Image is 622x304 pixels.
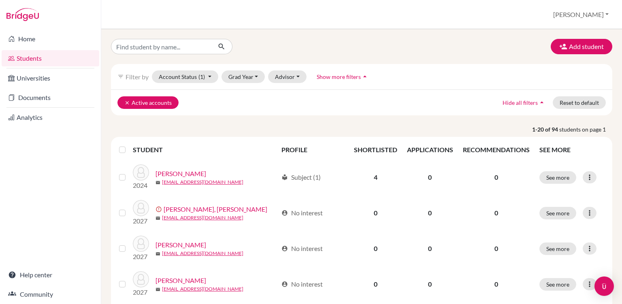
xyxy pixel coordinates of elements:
[310,70,376,83] button: Show more filtersarrow_drop_up
[402,159,458,195] td: 0
[402,140,458,159] th: APPLICATIONS
[281,174,288,181] span: local_library
[155,206,164,213] span: error_outline
[133,236,149,252] img: Afiuni, Alberto
[2,286,99,302] a: Community
[281,172,321,182] div: Subject (1)
[361,72,369,81] i: arrow_drop_up
[133,181,149,190] p: 2024
[550,7,612,22] button: [PERSON_NAME]
[162,214,243,221] a: [EMAIL_ADDRESS][DOMAIN_NAME]
[6,8,39,21] img: Bridge-U
[162,179,243,186] a: [EMAIL_ADDRESS][DOMAIN_NAME]
[133,164,149,181] img: Abdallah, Ana
[535,140,609,159] th: SEE MORE
[463,172,530,182] p: 0
[155,216,160,221] span: mail
[2,70,99,86] a: Universities
[162,250,243,257] a: [EMAIL_ADDRESS][DOMAIN_NAME]
[155,276,206,285] a: [PERSON_NAME]
[117,73,124,80] i: filter_list
[463,244,530,253] p: 0
[124,100,130,106] i: clear
[402,231,458,266] td: 0
[111,39,211,54] input: Find student by name...
[349,231,402,266] td: 0
[222,70,265,83] button: Grad Year
[551,39,612,54] button: Add student
[463,279,530,289] p: 0
[126,73,149,81] span: Filter by
[281,244,323,253] div: No interest
[133,271,149,287] img: Afiuni, Andres
[281,279,323,289] div: No interest
[349,140,402,159] th: SHORTLISTED
[402,266,458,302] td: 0
[503,99,538,106] span: Hide all filters
[152,70,218,83] button: Account Status(1)
[162,285,243,293] a: [EMAIL_ADDRESS][DOMAIN_NAME]
[155,180,160,185] span: mail
[281,245,288,252] span: account_circle
[2,31,99,47] a: Home
[133,287,149,297] p: 2027
[281,210,288,216] span: account_circle
[155,251,160,256] span: mail
[349,266,402,302] td: 0
[133,140,277,159] th: STUDENT
[539,242,576,255] button: See more
[539,171,576,184] button: See more
[281,208,323,218] div: No interest
[117,96,179,109] button: clearActive accounts
[539,207,576,219] button: See more
[559,125,612,134] span: students on page 1
[463,208,530,218] p: 0
[553,96,606,109] button: Reset to default
[133,252,149,261] p: 2027
[2,109,99,125] a: Analytics
[317,73,361,80] span: Show more filters
[349,159,402,195] td: 4
[532,125,559,134] strong: 1-20 of 94
[281,281,288,287] span: account_circle
[538,98,546,106] i: arrow_drop_up
[2,267,99,283] a: Help center
[277,140,349,159] th: PROFILE
[155,240,206,250] a: [PERSON_NAME]
[198,73,205,80] span: (1)
[164,204,267,214] a: [PERSON_NAME], [PERSON_NAME]
[539,278,576,291] button: See more
[402,195,458,231] td: 0
[594,276,614,296] div: Open Intercom Messenger
[496,96,553,109] button: Hide all filtersarrow_drop_up
[133,216,149,226] p: 2027
[349,195,402,231] td: 0
[155,287,160,292] span: mail
[2,89,99,106] a: Documents
[2,50,99,66] a: Students
[268,70,307,83] button: Advisor
[155,169,206,179] a: [PERSON_NAME]
[458,140,535,159] th: RECOMMENDATIONS
[133,200,149,216] img: Abou Hamya, Habib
